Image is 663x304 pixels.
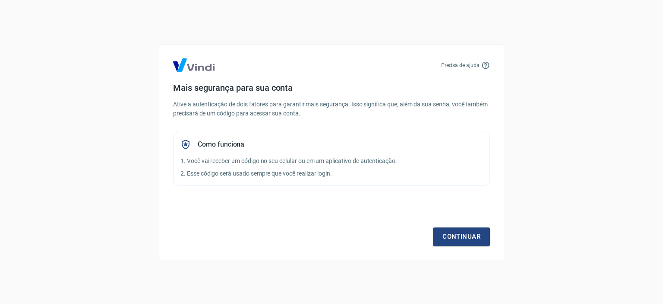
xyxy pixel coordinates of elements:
[180,169,483,178] p: 2. Esse código será usado sempre que você realizar login.
[173,100,490,118] p: Ative a autenticação de dois fatores para garantir mais segurança. Isso significa que, além da su...
[173,83,490,93] h4: Mais segurança para sua conta
[433,227,490,246] a: Continuar
[180,157,483,166] p: 1. Você vai receber um código no seu celular ou em um aplicativo de autenticação.
[441,61,480,69] p: Precisa de ajuda
[173,58,215,72] img: Logo Vind
[198,140,244,149] h5: Como funciona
